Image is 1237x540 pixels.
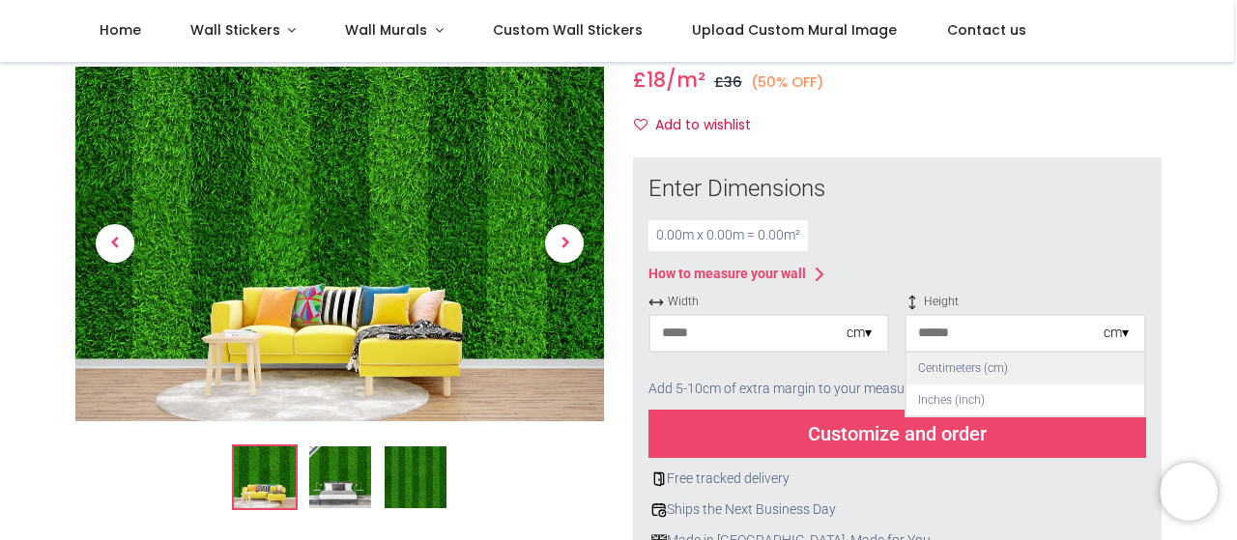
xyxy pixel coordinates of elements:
[648,220,808,251] div: 0.00 m x 0.00 m = 0.00 m²
[345,20,427,40] span: Wall Murals
[847,324,872,343] div: cm ▾
[648,265,806,284] div: How to measure your wall
[648,294,889,310] span: Width
[493,20,643,40] span: Custom Wall Stickers
[96,224,134,263] span: Previous
[1104,324,1129,343] div: cm ▾
[100,20,141,40] span: Home
[905,294,1145,310] span: Height
[385,446,446,508] img: WS-44871-03
[190,20,280,40] span: Wall Stickers
[634,118,647,131] i: Add to wishlist
[647,66,666,94] span: 18
[666,66,705,94] span: /m²
[751,72,824,93] small: (50% OFF)
[75,67,604,420] img: Soccer Field Green Grass Wall Mural Wallpaper
[648,173,1146,206] div: Enter Dimensions
[648,500,1146,520] div: Ships the Next Business Day
[648,410,1146,458] div: Customize and order
[525,120,604,367] a: Next
[692,20,897,40] span: Upload Custom Mural Image
[545,224,584,263] span: Next
[633,109,767,142] button: Add to wishlistAdd to wishlist
[234,446,296,508] img: Soccer Field Green Grass Wall Mural Wallpaper
[947,20,1026,40] span: Contact us
[648,469,1146,489] div: Free tracked delivery
[724,72,742,92] span: 36
[714,72,742,92] span: £
[75,120,155,367] a: Previous
[309,446,371,508] img: WS-44871-02
[648,368,1146,411] div: Add 5-10cm of extra margin to your measurements.
[633,66,666,94] span: £
[1160,463,1218,521] iframe: Brevo live chat
[906,384,1143,416] div: Inches (inch)
[906,353,1143,384] div: Centimeters (cm)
